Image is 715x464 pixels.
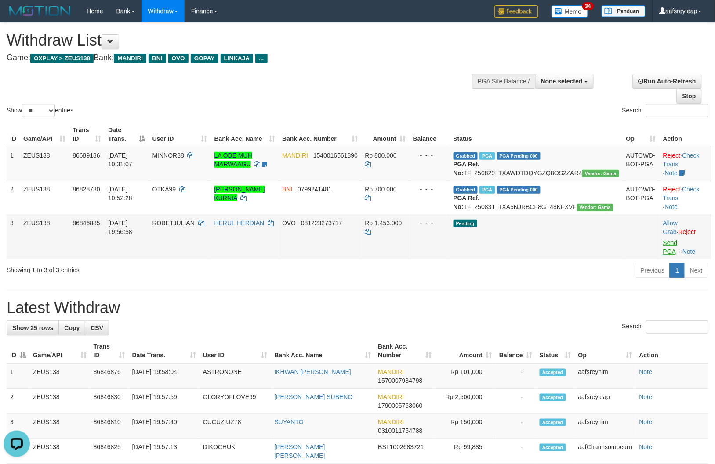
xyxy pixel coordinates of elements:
[7,414,29,439] td: 3
[22,104,55,117] select: Showentries
[390,443,424,450] span: Copy 1002683721 to clipboard
[435,338,496,363] th: Amount: activate to sort column ascending
[535,74,594,89] button: None selected
[271,338,375,363] th: Bank Acc. Name: activate to sort column ascending
[90,439,129,464] td: 86846825
[494,5,538,18] img: Feedback.jpg
[64,324,80,331] span: Copy
[73,152,100,159] span: 86689186
[639,368,653,375] a: Note
[454,186,478,194] span: Grabbed
[152,219,195,227] span: ROBETJULIAN
[496,414,536,439] td: -
[214,186,265,201] a: [PERSON_NAME] KURNIA
[30,54,94,63] span: OXPLAY > ZEUS138
[575,338,636,363] th: Op: activate to sort column ascending
[479,186,495,194] span: Marked by aafsreyleap
[108,219,132,235] span: [DATE] 19:56:58
[540,444,566,451] span: Accepted
[20,215,69,259] td: ZEUS138
[149,54,166,63] span: BNI
[378,393,404,400] span: MANDIRI
[214,219,265,227] a: HERUL HERDIAN
[633,74,702,89] a: Run Auto-Refresh
[69,122,105,147] th: Trans ID: activate to sort column ascending
[7,262,291,274] div: Showing 1 to 3 of 3 entries
[677,89,702,104] a: Stop
[7,54,468,62] h4: Game: Bank:
[435,389,496,414] td: Rp 2,500,000
[646,320,708,334] input: Search:
[552,5,588,18] img: Button%20Memo.svg
[191,54,218,63] span: GOPAY
[29,389,90,414] td: ZEUS138
[679,228,696,235] a: Reject
[454,152,478,160] span: Grabbed
[282,186,292,193] span: BNI
[496,363,536,389] td: -
[301,219,342,227] span: Copy 081223273717 to clipboard
[635,263,670,278] a: Previous
[152,186,176,193] span: OTKA99
[29,439,90,464] td: ZEUS138
[114,54,146,63] span: MANDIRI
[282,152,308,159] span: MANDIRI
[496,439,536,464] td: -
[211,122,279,147] th: Bank Acc. Name: activate to sort column ascending
[450,181,623,215] td: TF_250831_TXA5NJRBCF8GT48KFXVF
[362,122,410,147] th: Amount: activate to sort column ascending
[378,377,423,384] span: Copy 1570007934798 to clipboard
[7,147,20,181] td: 1
[450,147,623,181] td: TF_250829_TXAWDTDQYGZQ8OS2ZAR4
[413,185,446,194] div: - - -
[435,414,496,439] td: Rp 150,000
[682,248,696,255] a: Note
[129,414,200,439] td: [DATE] 19:57:40
[660,147,711,181] td: · ·
[663,219,679,235] span: ·
[200,439,271,464] td: DIKOCHUK
[660,181,711,215] td: · ·
[7,122,20,147] th: ID
[623,181,660,215] td: AUTOWD-BOT-PGA
[663,152,681,159] a: Reject
[450,122,623,147] th: Status
[200,363,271,389] td: ASTRONONE
[20,122,69,147] th: Game/API: activate to sort column ascending
[540,369,566,376] span: Accepted
[582,170,619,177] span: Vendor URL: https://trx31.1velocity.biz
[200,414,271,439] td: CUCUZIUZ78
[275,393,353,400] a: [PERSON_NAME] SUBENO
[639,443,653,450] a: Note
[435,363,496,389] td: Rp 101,000
[214,152,252,168] a: LA ODE MUH MARWAAGU
[665,203,678,210] a: Note
[275,368,352,375] a: IKHWAN [PERSON_NAME]
[129,389,200,414] td: [DATE] 19:57:59
[378,427,423,434] span: Copy 0310011754788 to clipboard
[623,147,660,181] td: AUTOWD-BOT-PGA
[454,220,477,227] span: Pending
[497,152,541,160] span: PGA Pending
[622,320,708,334] label: Search:
[365,186,397,193] span: Rp 700.000
[639,393,653,400] a: Note
[85,320,109,335] a: CSV
[378,418,404,425] span: MANDIRI
[90,389,129,414] td: 86846830
[200,338,271,363] th: User ID: activate to sort column ascending
[454,161,480,176] b: PGA Ref. No:
[73,186,100,193] span: 86828730
[365,152,397,159] span: Rp 800.000
[472,74,535,89] div: PGA Site Balance /
[108,186,132,201] span: [DATE] 10:52:28
[541,78,583,85] span: None selected
[663,239,678,255] a: Send PGA
[221,54,254,63] span: LINKAJA
[413,151,446,160] div: - - -
[7,338,29,363] th: ID: activate to sort column descending
[7,320,59,335] a: Show 25 rows
[660,215,711,259] td: ·
[7,4,73,18] img: MOTION_logo.png
[623,122,660,147] th: Op: activate to sort column ascending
